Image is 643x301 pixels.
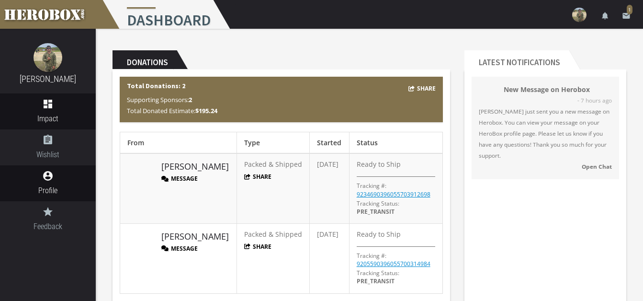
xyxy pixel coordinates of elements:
strong: Open Chat [582,162,612,170]
th: Type [237,132,310,154]
b: $195.24 [195,106,217,115]
span: Ready to Ship [357,230,401,239]
a: 9205590396055700314984 [357,260,430,268]
a: [PERSON_NAME] [20,74,76,84]
span: - 7 hours ago [577,95,612,106]
i: dashboard [42,98,54,110]
img: user-image [572,8,587,22]
a: 9234690396055703912698 [357,190,430,198]
span: 1 [627,5,632,14]
p: Tracking #: [357,252,386,260]
span: Tracking Status: [357,269,399,277]
img: image [127,230,151,254]
b: 2 [189,95,192,104]
img: image [34,43,62,72]
a: Open Chat [479,161,612,172]
button: Share [408,83,436,94]
span: Tracking Status: [357,199,399,208]
h2: Donations [113,50,177,69]
span: PRE_TRANSIT [357,208,395,216]
img: image [127,160,151,184]
span: Packed & Shipped [244,160,302,169]
img: 34121-202507241251540400.png [479,85,498,104]
button: Message [161,244,198,253]
th: From [120,132,237,154]
th: Status [349,132,443,154]
span: Supporting Sponsors: [127,95,192,104]
button: Share [244,243,272,251]
a: [PERSON_NAME] [161,161,229,173]
div: Total Donations: 2 [120,77,443,122]
strong: New Message on Herobox [504,85,590,94]
span: Total Donated Estimate: [127,106,217,115]
td: [DATE] [310,153,349,223]
p: Tracking #: [357,182,386,190]
button: Share [244,173,272,181]
td: [DATE] [310,223,349,293]
h2: Latest Notifications [464,50,569,69]
i: notifications [601,12,609,20]
span: PRE_TRANSIT [357,277,395,285]
button: Message [161,174,198,183]
i: email [622,12,631,20]
th: Started [310,132,349,154]
span: [PERSON_NAME] just sent you a new message on Herobox. You can view your message on your HeroBox p... [479,106,612,161]
b: Total Donations: 2 [127,81,185,90]
a: [PERSON_NAME] [161,231,229,243]
span: Ready to Ship [357,160,401,169]
span: Packed & Shipped [244,230,302,239]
